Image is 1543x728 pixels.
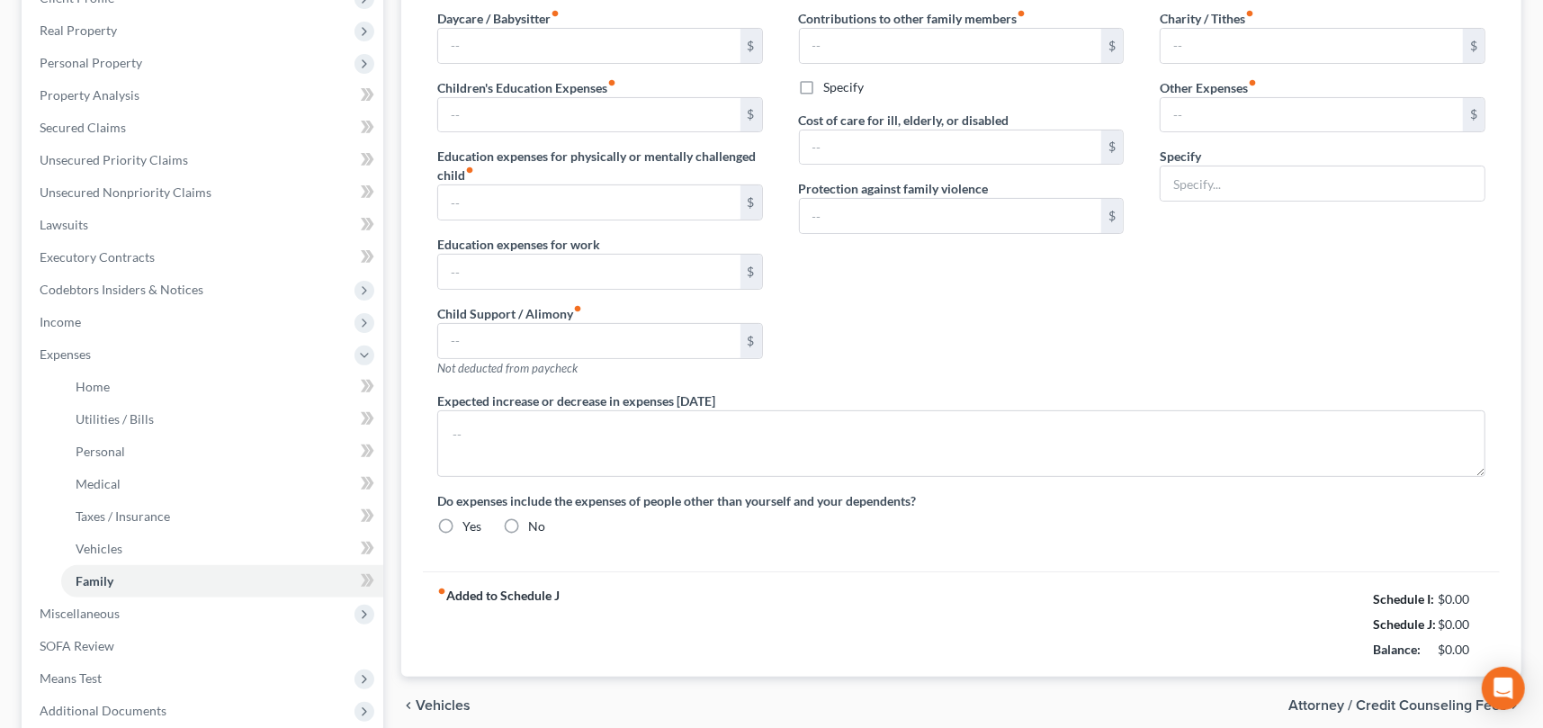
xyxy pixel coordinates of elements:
[438,98,740,132] input: --
[607,78,616,87] i: fiber_manual_record
[437,391,715,410] label: Expected increase or decrease in expenses [DATE]
[1101,199,1123,233] div: $
[437,587,560,662] strong: Added to Schedule J
[437,304,582,323] label: Child Support / Alimony
[40,606,120,621] span: Miscellaneous
[438,29,740,63] input: --
[61,436,383,468] a: Personal
[25,144,383,176] a: Unsecured Priority Claims
[25,112,383,144] a: Secured Claims
[1248,78,1257,87] i: fiber_manual_record
[40,314,81,329] span: Income
[1161,29,1463,63] input: --
[76,379,110,394] span: Home
[573,304,582,313] i: fiber_manual_record
[40,249,155,265] span: Executory Contracts
[740,98,762,132] div: $
[465,166,474,175] i: fiber_manual_record
[437,78,616,97] label: Children's Education Expenses
[61,500,383,533] a: Taxes / Insurance
[799,111,1009,130] label: Cost of care for ill, elderly, or disabled
[1101,130,1123,165] div: $
[61,371,383,403] a: Home
[800,199,1102,233] input: --
[76,444,125,459] span: Personal
[1101,29,1123,63] div: $
[438,324,740,358] input: --
[437,587,446,596] i: fiber_manual_record
[1160,9,1254,28] label: Charity / Tithes
[40,282,203,297] span: Codebtors Insiders & Notices
[1160,78,1257,97] label: Other Expenses
[799,179,989,198] label: Protection against family violence
[462,517,481,535] label: Yes
[1463,29,1485,63] div: $
[1161,166,1485,201] input: Specify...
[1160,147,1201,166] label: Specify
[437,235,600,254] label: Education expenses for work
[401,698,471,713] button: chevron_left Vehicles
[1439,590,1486,608] div: $0.00
[40,184,211,200] span: Unsecured Nonpriority Claims
[40,87,139,103] span: Property Analysis
[528,517,545,535] label: No
[25,630,383,662] a: SOFA Review
[40,703,166,718] span: Additional Documents
[40,120,126,135] span: Secured Claims
[76,541,122,556] span: Vehicles
[61,565,383,598] a: Family
[40,670,102,686] span: Means Test
[740,255,762,289] div: $
[438,255,740,289] input: --
[61,533,383,565] a: Vehicles
[76,508,170,524] span: Taxes / Insurance
[40,55,142,70] span: Personal Property
[1373,642,1421,657] strong: Balance:
[437,147,763,184] label: Education expenses for physically or mentally challenged child
[1288,698,1507,713] span: Attorney / Credit Counseling Fees
[40,152,188,167] span: Unsecured Priority Claims
[551,9,560,18] i: fiber_manual_record
[437,9,560,28] label: Daycare / Babysitter
[416,698,471,713] span: Vehicles
[40,346,91,362] span: Expenses
[1463,98,1485,132] div: $
[40,22,117,38] span: Real Property
[799,9,1027,28] label: Contributions to other family members
[25,209,383,241] a: Lawsuits
[437,491,1485,510] label: Do expenses include the expenses of people other than yourself and your dependents?
[401,698,416,713] i: chevron_left
[1018,9,1027,18] i: fiber_manual_record
[740,185,762,220] div: $
[1373,616,1436,632] strong: Schedule J:
[800,130,1102,165] input: --
[824,78,865,96] label: Specify
[1161,98,1463,132] input: --
[76,476,121,491] span: Medical
[40,638,114,653] span: SOFA Review
[438,185,740,220] input: --
[437,361,578,375] span: Not deducted from paycheck
[1482,667,1525,710] div: Open Intercom Messenger
[40,217,88,232] span: Lawsuits
[25,241,383,274] a: Executory Contracts
[61,403,383,436] a: Utilities / Bills
[1373,591,1434,607] strong: Schedule I:
[1439,641,1486,659] div: $0.00
[1439,616,1486,634] div: $0.00
[25,176,383,209] a: Unsecured Nonpriority Claims
[61,468,383,500] a: Medical
[740,29,762,63] div: $
[740,324,762,358] div: $
[1245,9,1254,18] i: fiber_manual_record
[76,411,154,427] span: Utilities / Bills
[76,573,113,589] span: Family
[800,29,1102,63] input: --
[1288,698,1521,713] button: Attorney / Credit Counseling Fees chevron_right
[25,79,383,112] a: Property Analysis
